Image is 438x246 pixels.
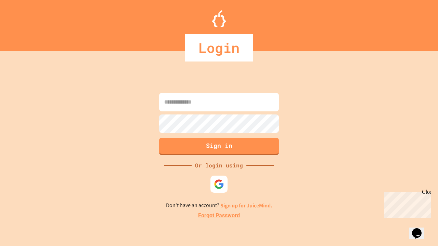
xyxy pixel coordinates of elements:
button: Sign in [159,138,279,155]
div: Chat with us now!Close [3,3,47,43]
div: Login [185,34,253,61]
iframe: chat widget [381,189,431,218]
div: Or login using [192,161,246,169]
img: Logo.svg [212,10,226,27]
iframe: chat widget [409,219,431,239]
a: Forgot Password [198,211,240,220]
img: google-icon.svg [214,179,224,189]
a: Sign up for JuiceMind. [220,202,272,209]
p: Don't have an account? [166,201,272,210]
